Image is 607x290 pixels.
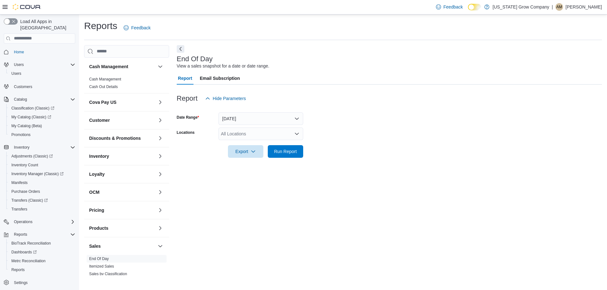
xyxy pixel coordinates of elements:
a: Transfers (Classic) [6,196,78,205]
span: Itemized Sales [89,264,114,269]
span: Feedback [131,25,150,31]
h3: Inventory [89,153,109,159]
button: Inventory [89,153,155,159]
a: Users [9,70,24,77]
span: Metrc Reconciliation [11,258,46,263]
span: Catalog [14,97,27,102]
span: My Catalog (Beta) [9,122,75,130]
button: [DATE] [218,112,303,125]
h3: Sales [89,243,101,249]
label: Date Range [177,115,199,120]
span: Reports [14,232,27,237]
button: Export [228,145,263,158]
button: Catalog [1,95,78,104]
span: Inventory Count [11,163,38,168]
span: Email Subscription [200,72,240,85]
span: Hide Parameters [213,95,246,102]
span: Operations [11,218,75,226]
button: Sales [156,242,164,250]
a: Home [11,48,27,56]
a: Feedback [433,1,465,13]
button: Promotions [6,130,78,139]
span: My Catalog (Classic) [11,115,51,120]
button: Reports [1,230,78,239]
a: Transfers (Classic) [9,197,50,204]
span: Reports [11,267,25,272]
button: Pricing [89,207,155,213]
button: Operations [11,218,35,226]
span: Promotions [9,131,75,139]
button: My Catalog (Beta) [6,121,78,130]
p: [US_STATE] Grow Company [493,3,549,11]
span: Home [14,50,24,55]
span: Transfers [9,205,75,213]
span: Dashboards [11,250,37,255]
a: Dashboards [9,248,39,256]
h3: Cash Management [89,63,128,70]
div: View a sales snapshot for a date or date range. [177,63,269,69]
span: Transfers [11,207,27,212]
span: Users [9,70,75,77]
span: Manifests [11,180,28,185]
button: Users [11,61,26,68]
a: Inventory Count [9,161,41,169]
span: Users [11,61,75,68]
button: Home [1,47,78,56]
button: BioTrack Reconciliation [6,239,78,248]
a: Purchase Orders [9,188,43,195]
button: Pricing [156,206,164,214]
a: Metrc Reconciliation [9,257,48,265]
span: Classification (Classic) [11,106,54,111]
button: OCM [89,189,155,195]
button: Manifests [6,178,78,187]
span: Adjustments (Classic) [11,154,53,159]
span: Customers [11,82,75,90]
div: Cash Management [84,75,169,93]
a: Settings [11,279,30,287]
span: Feedback [444,4,463,10]
a: Classification (Classic) [6,104,78,113]
a: My Catalog (Classic) [6,113,78,121]
button: Open list of options [294,131,299,136]
span: Operations [14,219,33,224]
button: Products [156,224,164,232]
span: Users [14,62,24,67]
a: My Catalog (Classic) [9,113,54,121]
a: Sales by Classification [89,272,127,276]
button: Catalog [11,96,29,103]
a: My Catalog (Beta) [9,122,45,130]
button: Inventory [11,144,32,151]
a: Inventory Manager (Classic) [6,169,78,178]
span: Users [11,71,21,76]
span: Classification (Classic) [9,104,75,112]
a: Cash Out Details [89,85,118,89]
span: My Catalog (Beta) [11,123,42,128]
button: Next [177,45,184,53]
a: Adjustments (Classic) [9,152,55,160]
h3: OCM [89,189,100,195]
button: Inventory [1,143,78,152]
span: Settings [14,280,28,285]
span: Catalog [11,96,75,103]
img: Cova [13,4,41,10]
button: Reports [11,231,30,238]
button: Inventory [156,152,164,160]
h3: Customer [89,117,110,123]
h1: Reports [84,20,117,32]
button: Cova Pay US [89,99,155,105]
a: Dashboards [6,248,78,257]
span: Cash Out Details [89,84,118,89]
span: Adjustments (Classic) [9,152,75,160]
span: Load All Apps in [GEOGRAPHIC_DATA] [18,18,75,31]
span: Customers [14,84,32,89]
a: Adjustments (Classic) [6,152,78,161]
span: Metrc Reconciliation [9,257,75,265]
button: Run Report [268,145,303,158]
a: Classification (Classic) [9,104,57,112]
button: Transfers [6,205,78,214]
span: Inventory [14,145,29,150]
span: Report [178,72,192,85]
h3: Products [89,225,108,231]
